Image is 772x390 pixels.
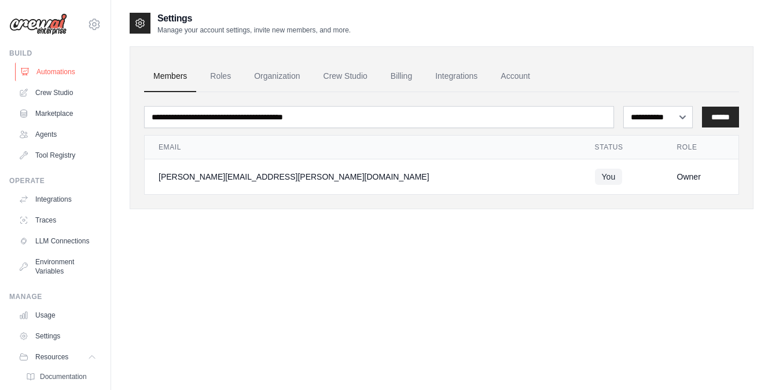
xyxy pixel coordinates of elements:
a: Organization [245,61,309,92]
a: Integrations [426,61,487,92]
a: Settings [14,327,101,345]
img: Logo [9,13,67,35]
a: Crew Studio [314,61,377,92]
h2: Settings [157,12,351,25]
a: LLM Connections [14,232,101,250]
a: Agents [14,125,101,144]
a: Automations [15,63,102,81]
div: Build [9,49,101,58]
span: Documentation [40,372,87,381]
a: Crew Studio [14,83,101,102]
a: Usage [14,306,101,325]
a: Marketplace [14,104,101,123]
span: Resources [35,352,68,362]
a: Documentation [21,369,101,385]
a: Account [491,61,539,92]
a: Members [144,61,196,92]
button: Resources [14,348,101,366]
p: Manage your account settings, invite new members, and more. [157,25,351,35]
a: Tool Registry [14,146,101,165]
th: Role [663,136,738,159]
a: Environment Variables [14,253,101,280]
div: Manage [9,292,101,301]
a: Traces [14,211,101,229]
div: Owner [677,171,725,183]
span: You [595,169,623,185]
a: Integrations [14,190,101,209]
a: Billing [381,61,421,92]
div: Operate [9,176,101,185]
th: Status [581,136,663,159]
a: Roles [201,61,240,92]
th: Email [145,136,581,159]
div: [PERSON_NAME][EMAIL_ADDRESS][PERSON_NAME][DOMAIN_NAME] [159,171,567,183]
